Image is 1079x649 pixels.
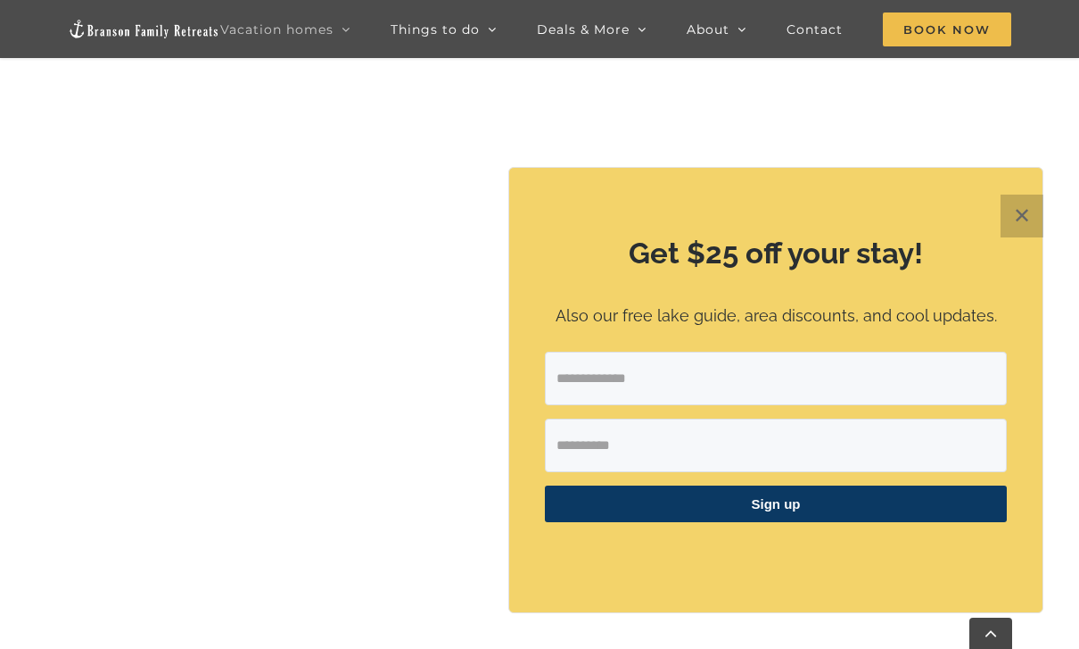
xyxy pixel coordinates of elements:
[220,23,334,36] span: Vacation homes
[391,23,480,36] span: Things to do
[537,23,630,36] span: Deals & More
[545,352,1007,405] input: Email Address
[687,23,729,36] span: About
[545,545,1007,563] p: ​
[545,233,1007,274] h2: Get $25 off your stay!
[545,304,1007,329] p: Also our free lake guide, area discounts, and cool updates.
[1001,195,1043,237] button: Close
[68,19,219,39] img: Branson Family Retreats Logo
[545,486,1007,522] button: Sign up
[787,23,843,36] span: Contact
[883,12,1011,46] span: Book Now
[545,419,1007,472] input: First Name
